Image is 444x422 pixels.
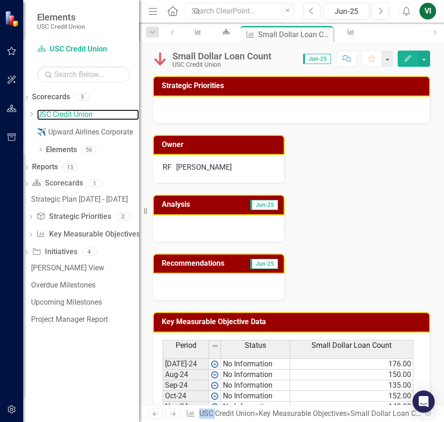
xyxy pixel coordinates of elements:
[75,93,89,101] div: 3
[311,341,392,350] span: Small Dollar Loan Count
[162,141,279,149] h3: Owner
[82,248,97,256] div: 4
[258,29,331,40] div: Small Dollar Loan Count
[245,341,266,350] span: Status
[419,3,436,19] button: VI
[172,51,272,61] div: Small Dollar Loan Count
[323,3,369,19] button: Jun-25
[162,200,220,209] h3: Analysis
[116,213,131,221] div: 2
[32,162,58,173] a: Reports
[63,163,77,171] div: 13
[176,162,232,173] div: [PERSON_NAME]
[88,179,102,187] div: 1
[37,12,85,23] span: Elements
[163,358,209,370] td: [DATE]-24
[303,54,331,64] span: Jun-25
[37,44,130,55] a: USC Credit Union
[259,409,347,418] a: Key Measurable Objectives
[185,3,294,20] input: Search ClearPoint...
[221,391,290,402] td: No Information
[163,380,209,391] td: Sep-24
[350,409,431,418] div: Small Dollar Loan Count
[211,371,218,378] img: wPkqUstsMhMTgAAAABJRU5ErkJggg==
[250,259,278,269] span: Jun-25
[211,342,219,350] img: 8DAGhfEEPCf229AAAAAElFTkSuQmCC
[29,261,139,275] a: [PERSON_NAME] View
[46,145,77,155] a: Elements
[172,61,272,68] div: USC Credit Union
[199,409,255,418] a: USC Credit Union
[31,264,139,272] div: [PERSON_NAME] View
[37,23,85,30] small: USC Credit Union
[36,211,111,222] a: Strategic Priorities
[31,281,139,289] div: Overdue Milestones
[29,278,139,293] a: Overdue Milestones
[290,402,413,412] td: 148.00
[221,370,290,380] td: No Information
[163,370,209,380] td: Aug-24
[290,370,413,380] td: 150.00
[37,127,139,138] a: ✈️ Upward Airlines Corporate
[32,92,70,102] a: Scorecards
[221,380,290,391] td: No Information
[326,6,366,17] div: Jun-25
[31,195,139,204] div: Strategic Plan [DATE] - [DATE]
[211,360,218,368] img: wPkqUstsMhMTgAAAABJRU5ErkJggg==
[186,409,421,419] div: » »
[290,380,413,391] td: 135.00
[82,146,96,153] div: 56
[29,192,139,207] a: Strategic Plan [DATE] - [DATE]
[37,66,130,83] input: Search Below...
[163,391,209,402] td: Oct-24
[36,229,140,240] a: Key Measurable Objectives
[162,318,425,326] h3: Key Measurable Objective Data
[290,391,413,402] td: 152.00
[31,298,139,307] div: Upcoming Milestones
[250,200,278,210] span: Jun-25
[221,358,290,370] td: No Information
[162,259,242,268] h3: Recommendations
[32,178,82,189] a: Scorecards
[290,358,413,370] td: 176.00
[29,312,139,327] a: Project Manager Report
[221,402,290,412] td: No Information
[176,341,197,350] span: Period
[153,51,168,66] img: Below Plan
[163,162,171,173] div: RF
[211,392,218,400] img: wPkqUstsMhMTgAAAABJRU5ErkJggg==
[31,315,139,324] div: Project Manager Report
[412,390,435,413] div: Open Intercom Messenger
[37,109,139,120] a: USC Credit Union
[29,295,139,310] a: Upcoming Milestones
[211,382,218,389] img: wPkqUstsMhMTgAAAABJRU5ErkJggg==
[211,403,218,410] img: wPkqUstsMhMTgAAAABJRU5ErkJggg==
[32,247,77,257] a: Initiatives
[162,82,425,90] h3: Strategic Priorities
[5,11,21,27] img: ClearPoint Strategy
[163,402,209,412] td: Nov-24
